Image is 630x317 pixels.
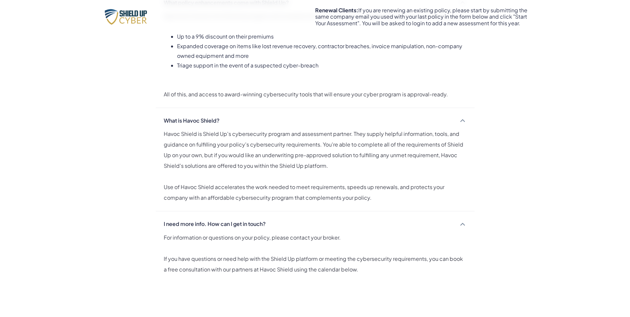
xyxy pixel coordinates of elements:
div: What is Havoc Shield? [164,116,220,126]
img: Shield Up Cyber Logo [103,7,152,26]
img: Down FAQ Arrow [460,119,465,122]
p: All of this, and access to award-winning cybersecurity tools that will ensure your cyber program ... [164,89,467,100]
p: ‍ [164,171,467,182]
p: For information or questions on your policy, please contact your broker. [164,232,467,243]
p: ‍ [164,243,467,254]
li: Up to a 9% discount on their premiums [177,32,467,42]
div: I need more info. How can I get in touch? [164,219,266,229]
p: Havoc Shield is Shield Up's cybersecurity program and assessment partner. They supply helpful inf... [164,129,467,171]
li: Expanded coverage on items like lost revenue recovery, contractor breaches, invoice manipulation,... [177,42,467,61]
div: If you are renewing an existing policy, please start by submitting the same company email you use... [315,7,528,26]
img: Down FAQ Arrow [460,223,465,226]
li: Triage support in the event of a suspected cyber-breach [177,61,467,70]
p: ‍ [164,78,467,89]
p: ‍ [164,275,467,285]
strong: Renewal Clients: [315,7,358,14]
p: If you have questions or need help with the Shield Up platform or meeting the cybersecurity requi... [164,254,467,275]
p: Use of Havoc Shield accelerates the work needed to meet requirements, speeds up renewals, and pro... [164,182,467,203]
